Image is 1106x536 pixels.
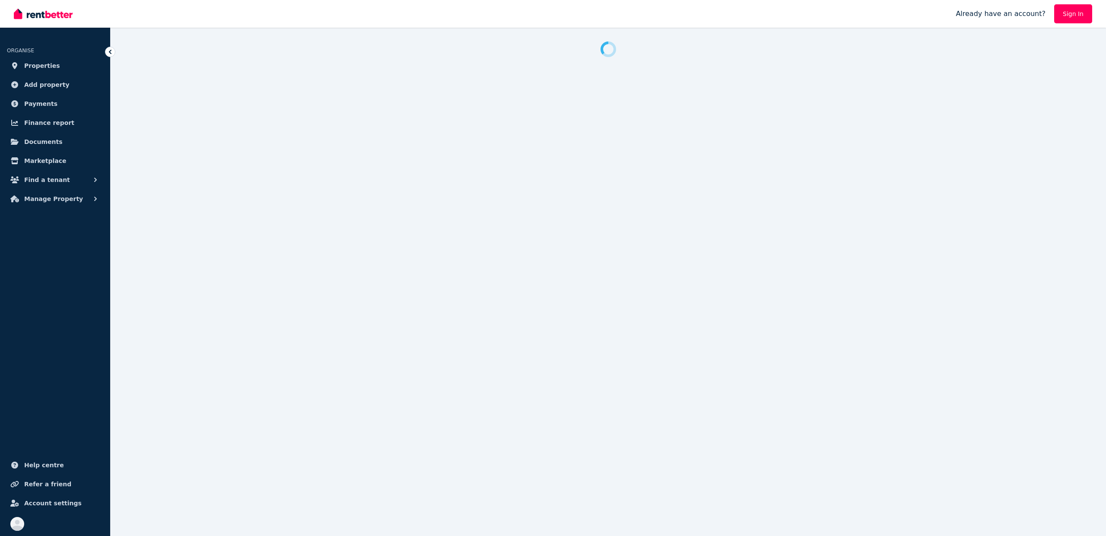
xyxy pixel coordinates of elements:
[24,460,64,470] span: Help centre
[24,137,63,147] span: Documents
[24,479,71,489] span: Refer a friend
[7,152,103,169] a: Marketplace
[7,48,34,54] span: ORGANISE
[24,99,57,109] span: Payments
[24,156,66,166] span: Marketplace
[956,9,1046,19] span: Already have an account?
[7,76,103,93] a: Add property
[24,118,74,128] span: Finance report
[24,175,70,185] span: Find a tenant
[14,7,73,20] img: RentBetter
[24,61,60,71] span: Properties
[7,171,103,188] button: Find a tenant
[7,456,103,474] a: Help centre
[24,194,83,204] span: Manage Property
[7,133,103,150] a: Documents
[7,57,103,74] a: Properties
[7,114,103,131] a: Finance report
[7,95,103,112] a: Payments
[24,80,70,90] span: Add property
[7,475,103,493] a: Refer a friend
[7,190,103,207] button: Manage Property
[1054,4,1092,23] a: Sign In
[7,495,103,512] a: Account settings
[24,498,82,508] span: Account settings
